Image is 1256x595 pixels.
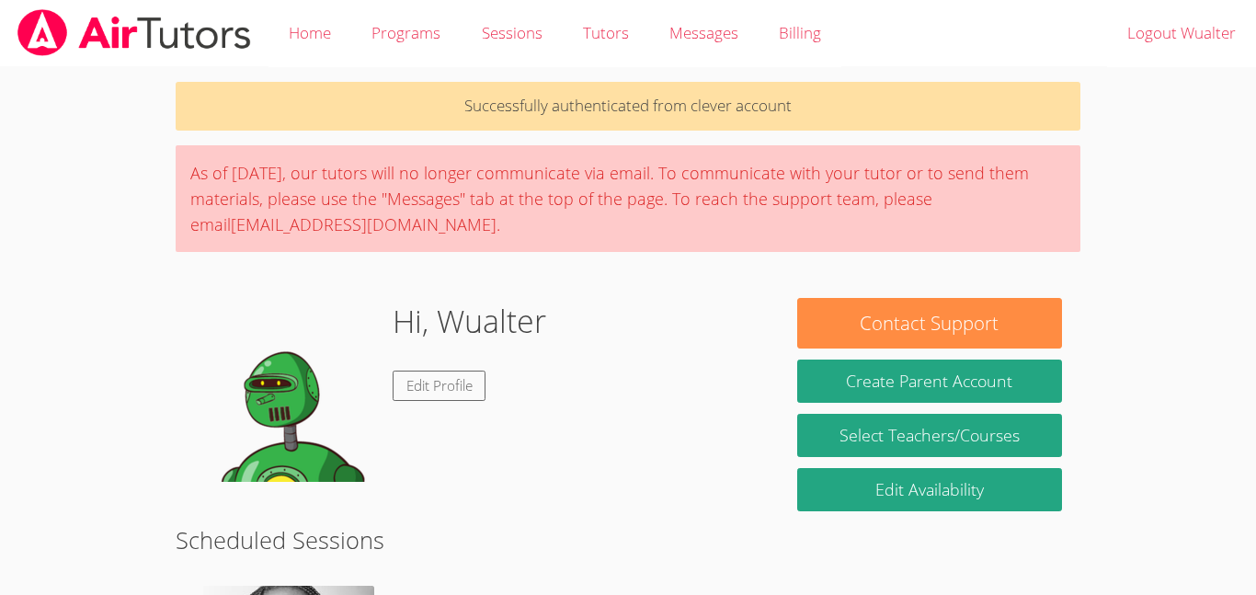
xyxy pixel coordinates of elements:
[797,298,1062,349] button: Contact Support
[797,414,1062,457] a: Select Teachers/Courses
[176,145,1080,252] div: As of [DATE], our tutors will no longer communicate via email. To communicate with your tutor or ...
[393,298,546,345] h1: Hi, Wualter
[194,298,378,482] img: default.png
[16,9,253,56] img: airtutors_banner-c4298cdbf04f3fff15de1276eac7730deb9818008684d7c2e4769d2f7ddbe033.png
[669,22,738,43] span: Messages
[393,371,486,401] a: Edit Profile
[176,522,1080,557] h2: Scheduled Sessions
[176,82,1080,131] p: Successfully authenticated from clever account
[797,360,1062,403] button: Create Parent Account
[797,468,1062,511] a: Edit Availability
